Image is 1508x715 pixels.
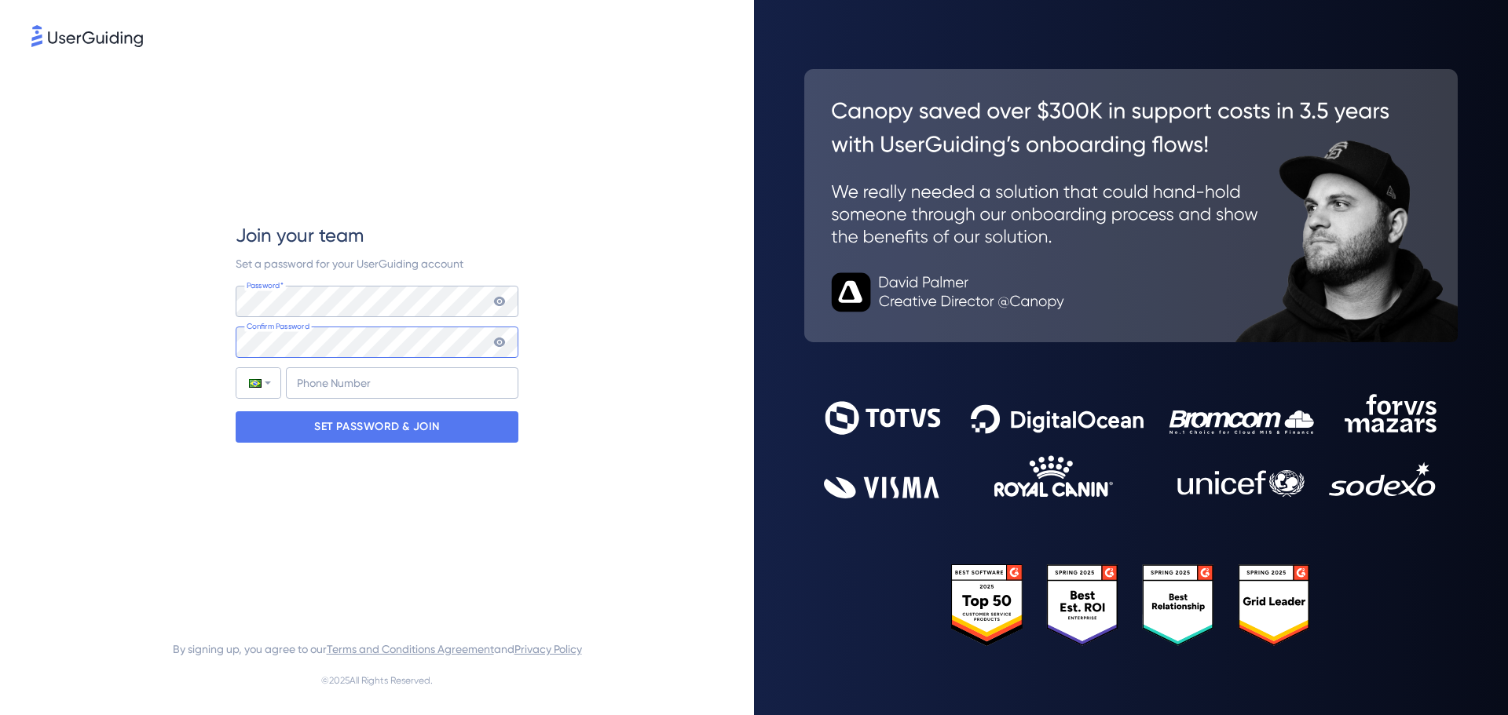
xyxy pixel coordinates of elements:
[824,394,1438,498] img: 9302ce2ac39453076f5bc0f2f2ca889b.svg
[514,643,582,655] a: Privacy Policy
[804,69,1458,342] img: 26c0aa7c25a843aed4baddd2b5e0fa68.svg
[314,414,440,440] p: SET PASSWORD & JOIN
[321,671,433,690] span: © 2025 All Rights Reserved.
[286,367,518,399] input: Phone Number
[173,640,582,658] span: By signing up, you agree to our and
[327,643,494,655] a: Terms and Conditions Agreement
[31,25,143,47] img: 8faab4ba6bc7696a72372aa768b0286c.svg
[236,368,280,398] div: Brazil: + 55
[236,223,364,248] span: Join your team
[236,257,463,270] span: Set a password for your UserGuiding account
[951,564,1311,647] img: 25303e33045975176eb484905ab012ff.svg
